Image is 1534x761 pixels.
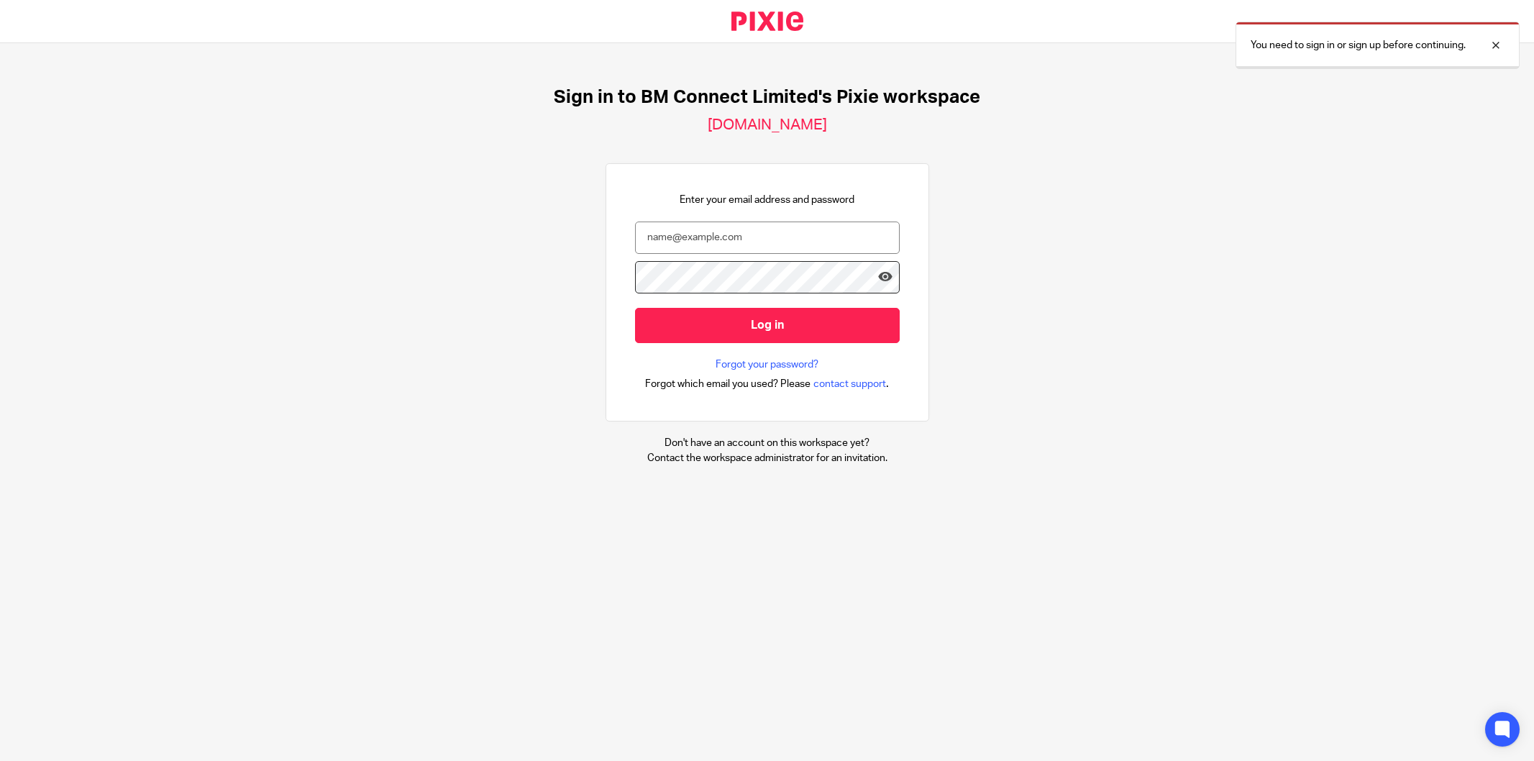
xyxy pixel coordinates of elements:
p: You need to sign in or sign up before continuing. [1251,38,1466,53]
input: Log in [635,308,900,343]
h2: [DOMAIN_NAME] [708,116,827,135]
a: Forgot your password? [716,357,818,372]
span: contact support [813,377,886,391]
span: Forgot which email you used? Please [645,377,811,391]
div: . [645,375,889,392]
input: name@example.com [635,222,900,254]
p: Contact the workspace administrator for an invitation. [647,451,887,465]
h1: Sign in to BM Connect Limited's Pixie workspace [554,86,980,109]
p: Enter your email address and password [680,193,854,207]
p: Don't have an account on this workspace yet? [647,436,887,450]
